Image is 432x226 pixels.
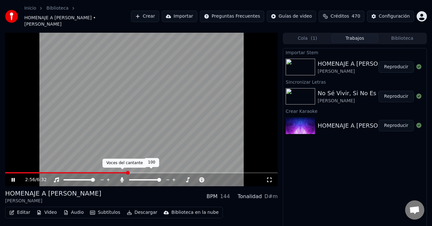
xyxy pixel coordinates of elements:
div: [PERSON_NAME] [318,68,404,75]
button: Guías de video [267,11,316,22]
span: 2:56 [25,177,35,183]
span: Créditos [330,13,349,20]
a: Biblioteca [46,5,69,12]
button: Editar [7,208,33,217]
div: Crear Karaoke [283,107,427,115]
button: Biblioteca [379,34,426,43]
button: Trabajos [331,34,379,43]
button: Cola [284,34,331,43]
button: Reproducir [379,91,414,102]
div: HOMENAJE A [PERSON_NAME] [318,59,404,68]
img: youka [5,10,18,23]
span: ( 1 ) [311,35,317,42]
div: HOMENAJE A [PERSON_NAME] [5,189,101,198]
div: / [25,177,40,183]
div: Configuración [379,13,410,20]
div: 100 [144,158,159,167]
div: Tonalidad [238,193,262,200]
div: 144 [220,193,230,200]
nav: breadcrumb [24,5,131,28]
span: HOMENAJE A [PERSON_NAME] • [PERSON_NAME] [24,15,131,28]
span: 470 [352,13,360,20]
div: Importar Stem [283,48,427,56]
div: No Sé Vivir, Si No Es Contigo [318,89,400,98]
button: Importar [162,11,197,22]
div: Voces del cantante [102,159,147,168]
a: Inicio [24,5,36,12]
button: Créditos470 [319,11,364,22]
button: Preguntas Frecuentes [200,11,264,22]
button: Configuración [367,11,414,22]
div: [PERSON_NAME] [5,198,101,204]
div: Chat abierto [405,200,424,220]
button: Reproducir [379,61,414,73]
button: Audio [61,208,86,217]
span: 6:32 [37,177,47,183]
div: [PERSON_NAME] [318,98,400,104]
button: Video [34,208,59,217]
div: D#m [265,193,278,200]
button: Crear [131,11,159,22]
div: Sincronizar Letras [283,78,427,86]
div: BPM [207,193,217,200]
button: Reproducir [379,120,414,131]
div: Biblioteca en la nube [171,209,219,216]
button: Subtítulos [87,208,123,217]
button: Descargar [124,208,160,217]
